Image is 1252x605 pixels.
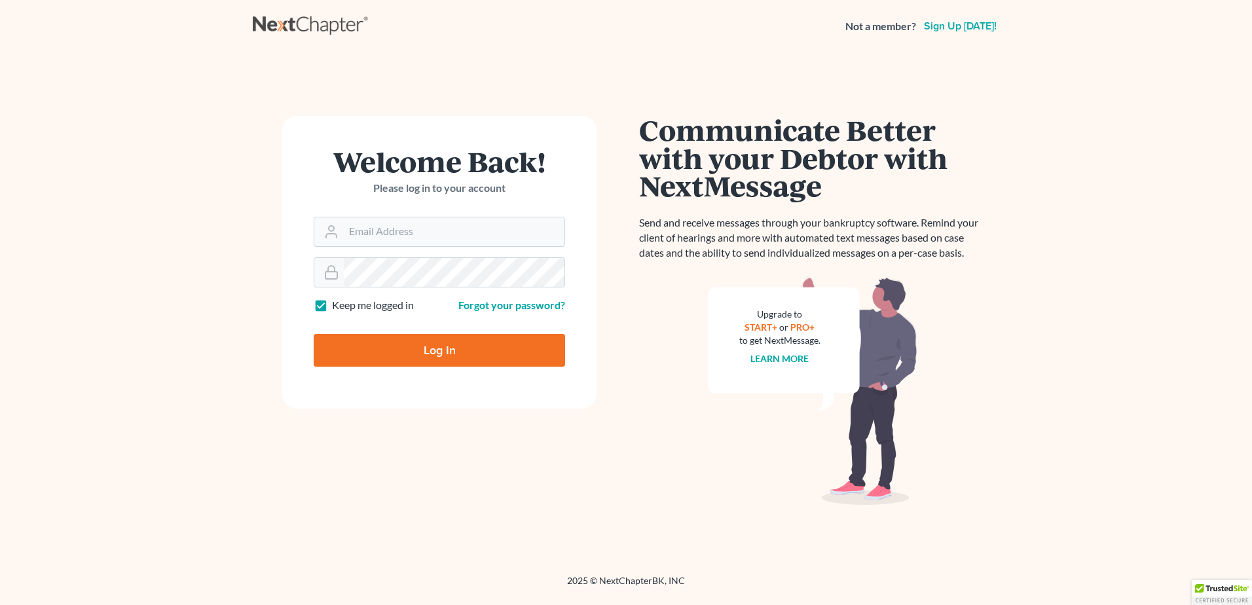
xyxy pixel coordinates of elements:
[344,217,564,246] input: Email Address
[639,116,986,200] h1: Communicate Better with your Debtor with NextMessage
[708,276,917,505] img: nextmessage_bg-59042aed3d76b12b5cd301f8e5b87938c9018125f34e5fa2b7a6b67550977c72.svg
[332,298,414,313] label: Keep me logged in
[791,321,815,333] a: PRO+
[739,334,820,347] div: to get NextMessage.
[314,181,565,196] p: Please log in to your account
[1192,580,1252,605] div: TrustedSite Certified
[921,21,999,31] a: Sign up [DATE]!
[314,334,565,367] input: Log In
[745,321,778,333] a: START+
[739,308,820,321] div: Upgrade to
[751,353,809,364] a: Learn more
[845,19,916,34] strong: Not a member?
[314,147,565,175] h1: Welcome Back!
[780,321,789,333] span: or
[639,215,986,261] p: Send and receive messages through your bankruptcy software. Remind your client of hearings and mo...
[458,299,565,311] a: Forgot your password?
[253,574,999,598] div: 2025 © NextChapterBK, INC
